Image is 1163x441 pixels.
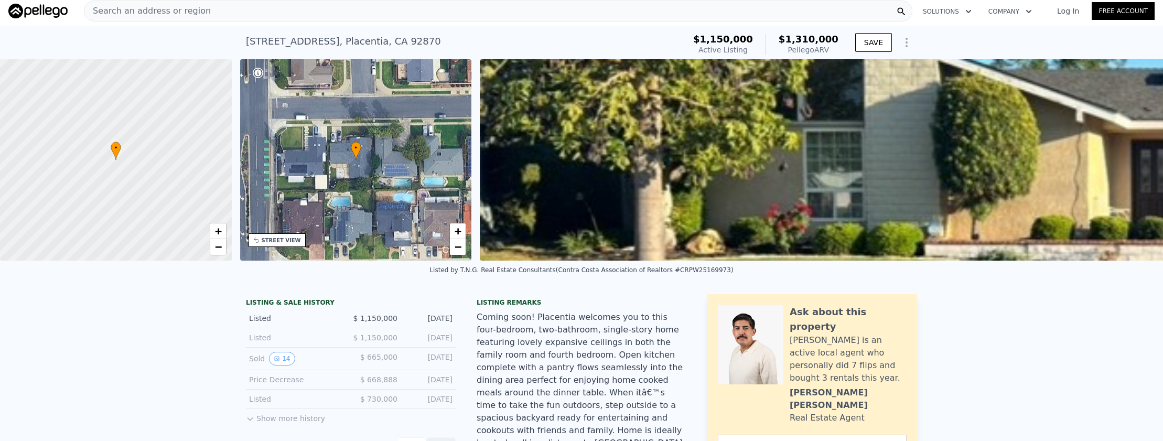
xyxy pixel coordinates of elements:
span: $1,150,000 [693,34,753,45]
span: Search an address or region [84,5,211,17]
button: Company [980,2,1040,21]
span: + [455,224,461,238]
a: Zoom out [210,239,226,255]
img: Pellego [8,4,68,18]
div: [DATE] [406,374,453,385]
div: [DATE] [406,352,453,365]
div: Ask about this property [790,305,907,334]
span: $1,310,000 [779,34,838,45]
div: [DATE] [406,332,453,343]
span: • [351,143,361,153]
span: $ 665,000 [360,353,397,361]
div: Listed by T.N.G. Real Estate Consultants (Contra Costa Association of Realtors #CRPW25169973) [429,266,733,274]
span: • [111,143,121,153]
div: Listed [249,313,342,324]
div: Pellego ARV [779,45,838,55]
a: Zoom in [210,223,226,239]
span: − [455,240,461,253]
span: $ 668,888 [360,375,397,384]
div: [STREET_ADDRESS] , Placentia , CA 92870 [246,34,441,49]
span: $ 1,150,000 [353,334,397,342]
div: Sold [249,352,342,365]
button: Solutions [914,2,980,21]
button: Show Options [896,32,917,53]
div: Real Estate Agent [790,412,865,424]
button: View historical data [269,352,295,365]
div: [DATE] [406,394,453,404]
div: Price Decrease [249,374,342,385]
span: Active Listing [698,46,748,54]
a: Zoom out [450,239,466,255]
div: LISTING & SALE HISTORY [246,298,456,309]
a: Zoom in [450,223,466,239]
div: • [351,142,361,160]
a: Log In [1044,6,1092,16]
span: − [214,240,221,253]
div: Listed [249,394,342,404]
button: SAVE [855,33,892,52]
span: $ 730,000 [360,395,397,403]
div: • [111,142,121,160]
span: + [214,224,221,238]
div: STREET VIEW [262,236,301,244]
div: [DATE] [406,313,453,324]
div: Listing remarks [477,298,686,307]
button: Show more history [246,409,325,424]
div: [PERSON_NAME] is an active local agent who personally did 7 flips and bought 3 rentals this year. [790,334,907,384]
div: Listed [249,332,342,343]
div: [PERSON_NAME] [PERSON_NAME] [790,386,907,412]
span: $ 1,150,000 [353,314,397,322]
a: Free Account [1092,2,1155,20]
